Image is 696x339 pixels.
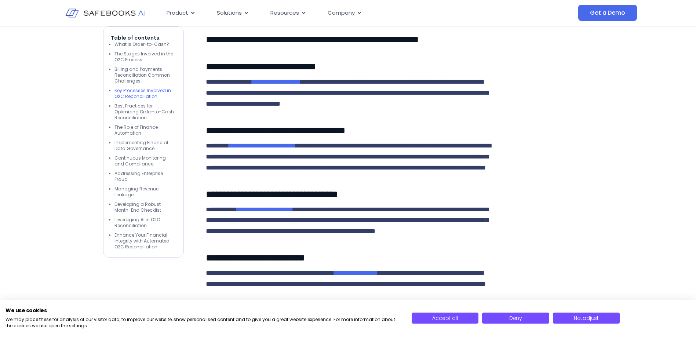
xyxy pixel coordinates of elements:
[578,5,637,21] a: Get a Demo
[574,314,599,322] span: No, adjust
[114,186,176,198] li: Managing Revenue Leakage
[114,51,176,63] li: The Stages Involved in the O2C Process
[328,9,355,17] span: Company
[270,9,299,17] span: Resources
[114,171,176,182] li: Addressing Enterprise Fraud
[432,314,458,322] span: Accept all
[111,34,176,41] p: Table of contents:
[114,232,176,250] li: Enhance Your Financial Integrity with Automated O2C Reconciliation
[114,124,176,136] li: The Role of Finance Automation
[6,307,401,314] h2: We use cookies
[482,313,549,324] button: Deny all cookies
[553,313,620,324] button: Adjust cookie preferences
[114,41,176,47] li: What is Order-to-Cash?
[161,6,505,20] div: Menu Toggle
[114,66,176,84] li: Billing and Payments Reconciliation Common Challenges
[412,313,479,324] button: Accept all cookies
[217,9,242,17] span: Solutions
[167,9,188,17] span: Product
[114,103,176,121] li: Best Practices for Optimizing Order-to-Cash Reconciliation
[509,314,522,322] span: Deny
[114,88,176,99] li: Key Processes Involved in O2C Reconciliation
[114,140,176,152] li: Implementing Financial Data Governance
[114,217,176,229] li: Leveraging AI in O2C Reconciliation
[114,201,176,213] li: Developing a Robust Month-End Checklist
[161,6,505,20] nav: Menu
[114,155,176,167] li: Continuous Monitoring and Compliance
[6,317,401,329] p: We may place these for analysis of our visitor data, to improve our website, show personalised co...
[590,9,625,17] span: Get a Demo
